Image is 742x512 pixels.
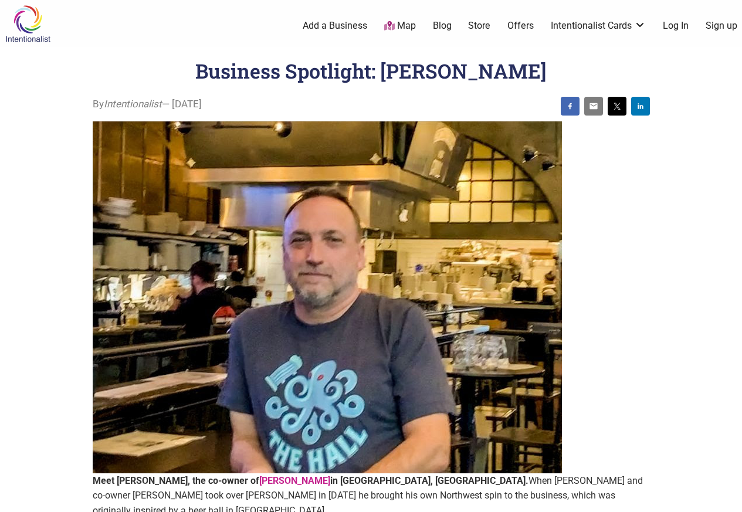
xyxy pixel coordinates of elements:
i: Intentionalist [104,98,162,110]
img: email sharing button [589,101,598,111]
a: Intentionalist Cards [551,19,646,32]
img: twitter sharing button [612,101,622,111]
a: Store [468,19,490,32]
img: linkedin sharing button [636,101,645,111]
a: Map [384,19,416,33]
strong: Meet [PERSON_NAME], the co-owner of in [GEOGRAPHIC_DATA], [GEOGRAPHIC_DATA]. [93,475,528,486]
a: Blog [433,19,452,32]
img: facebook sharing button [565,101,575,111]
a: [PERSON_NAME] [259,475,330,486]
a: Offers [507,19,534,32]
a: Sign up [706,19,737,32]
a: Add a Business [303,19,367,32]
h1: Business Spotlight: [PERSON_NAME] [195,57,547,84]
span: By — [DATE] [93,97,202,112]
a: Log In [663,19,689,32]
